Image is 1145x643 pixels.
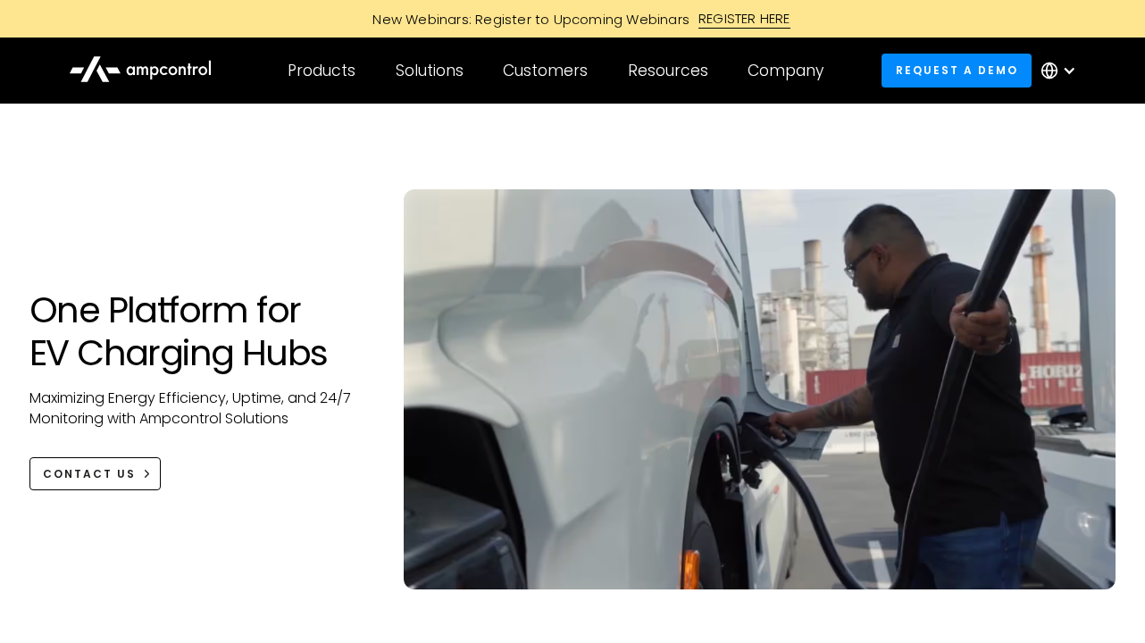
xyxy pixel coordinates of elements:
[628,61,708,80] div: Resources
[882,54,1032,87] a: Request a demo
[748,61,823,80] div: Company
[698,9,790,29] div: REGISTER HERE
[288,61,355,80] div: Products
[29,457,161,490] a: CONTACT US
[29,388,368,429] p: Maximizing Energy Efficiency, Uptime, and 24/7 Monitoring with Ampcontrol Solutions
[29,288,368,374] h1: One Platform for EV Charging Hubs
[396,61,464,80] div: Solutions
[171,9,974,29] a: New Webinars: Register to Upcoming WebinarsREGISTER HERE
[503,61,588,80] div: Customers
[355,10,698,29] div: New Webinars: Register to Upcoming Webinars
[43,466,136,482] div: CONTACT US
